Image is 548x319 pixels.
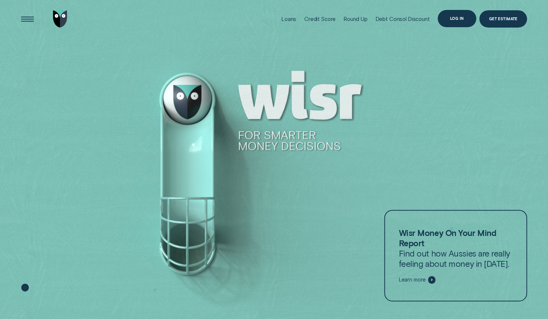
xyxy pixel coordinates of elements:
button: Open Menu [19,10,36,28]
a: Wisr Money On Your Mind ReportFind out how Aussies are really feeling about money in [DATE].Learn... [384,210,527,301]
div: Debt Consol Discount [375,16,429,22]
p: Find out how Aussies are really feeling about money in [DATE]. [399,227,512,269]
div: Round Up [344,16,368,22]
div: Loans [282,16,296,22]
a: Get Estimate [479,10,527,28]
img: Wisr [53,10,67,28]
button: Log in [438,10,476,27]
strong: Wisr Money On Your Mind Report [399,227,496,248]
div: Log in [450,17,464,20]
span: Learn more [399,277,426,283]
div: Credit Score [304,16,336,22]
